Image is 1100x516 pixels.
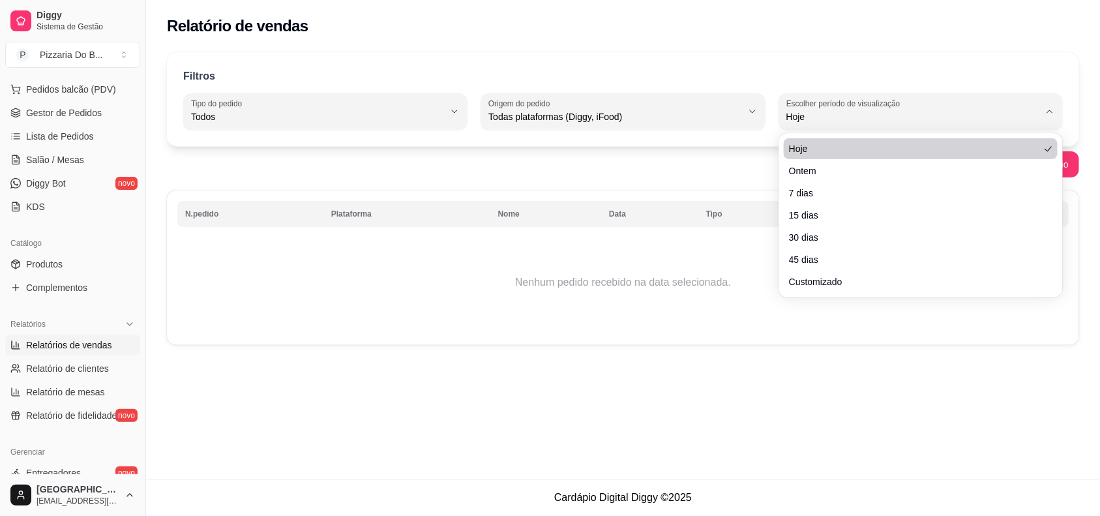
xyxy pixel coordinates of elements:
[5,442,140,463] div: Gerenciar
[789,253,1039,266] span: 45 dias
[488,110,741,123] span: Todas plataformas (Diggy, iFood)
[26,362,109,375] span: Relatório de clientes
[26,386,105,399] span: Relatório de mesas
[26,409,117,422] span: Relatório de fidelidade
[789,209,1039,222] span: 15 dias
[698,201,794,227] th: Tipo
[789,164,1039,177] span: Ontem
[26,83,116,96] span: Pedidos balcão (PDV)
[37,484,119,496] span: [GEOGRAPHIC_DATA]
[5,233,140,254] div: Catálogo
[26,258,63,271] span: Produtos
[789,231,1039,244] span: 30 dias
[789,187,1039,200] span: 7 dias
[26,130,94,143] span: Lista de Pedidos
[323,201,490,227] th: Plataforma
[191,110,444,123] span: Todos
[5,42,140,68] button: Select a team
[37,10,135,22] span: Diggy
[490,201,601,227] th: Nome
[786,98,904,109] label: Escolher período de visualização
[26,281,87,294] span: Complementos
[177,230,1069,335] td: Nenhum pedido recebido na data selecionada.
[601,201,698,227] th: Data
[789,142,1039,155] span: Hoje
[26,153,84,166] span: Salão / Mesas
[26,177,66,190] span: Diggy Bot
[191,98,246,109] label: Tipo do pedido
[26,466,81,479] span: Entregadores
[146,479,1100,516] footer: Cardápio Digital Diggy © 2025
[786,110,1039,123] span: Hoje
[10,319,46,329] span: Relatórios
[26,106,102,119] span: Gestor de Pedidos
[37,496,119,506] span: [EMAIL_ADDRESS][DOMAIN_NAME]
[789,275,1039,288] span: Customizado
[183,68,215,84] p: Filtros
[26,339,112,352] span: Relatórios de vendas
[488,98,554,109] label: Origem do pedido
[40,48,102,61] div: Pizzaria Do B ...
[177,201,323,227] th: N.pedido
[167,16,308,37] h2: Relatório de vendas
[26,200,45,213] span: KDS
[37,22,135,32] span: Sistema de Gestão
[16,48,29,61] span: P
